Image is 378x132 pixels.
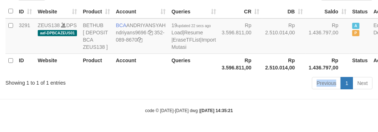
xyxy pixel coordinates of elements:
td: Rp 2.510.014,00 [262,18,306,54]
span: | | | [171,22,216,50]
td: 3291 [16,18,35,54]
a: EraseTFList [173,37,200,43]
th: Rp 2.510.014,00 [262,54,306,74]
th: Rp 1.436.797,00 [306,54,349,74]
th: Status [349,54,371,74]
span: Paused [352,30,359,36]
a: Copy 3520898670 to clipboard [137,37,142,43]
th: ID [16,54,35,74]
th: Queries: activate to sort column ascending [168,4,219,18]
span: Active [352,23,359,29]
a: Next [353,77,373,89]
span: BCA [116,22,126,28]
td: DPS [35,18,80,54]
th: Queries [168,54,219,74]
th: Website: activate to sort column ascending [35,4,80,18]
a: 1 [341,77,353,89]
a: Previous [312,77,341,89]
td: Rp 1.436.797,00 [306,18,349,54]
a: ZEUS138 [38,22,60,28]
td: BETHUB [ DEPOSIT BCA ZEUS138 ] [80,18,113,54]
strong: [DATE] 14:35:21 [200,108,233,113]
a: Resume [184,30,203,35]
span: 19 [171,22,211,28]
th: ID: activate to sort column ascending [16,4,35,18]
td: ANDRIYANSYAH 352-089-8670 [113,18,168,54]
th: Rp 3.596.811,00 [219,54,263,74]
th: Status [349,4,371,18]
th: Account [113,54,168,74]
th: CR: activate to sort column ascending [219,4,263,18]
div: Showing 1 to 1 of 1 entries [5,76,152,86]
span: updated 22 secs ago [177,24,211,28]
a: Load [171,30,183,35]
a: ndriyans9696 [116,30,146,35]
th: Website [35,54,80,74]
small: code © [DATE]-[DATE] dwg | [145,108,233,113]
th: DB: activate to sort column ascending [262,4,306,18]
a: Copy ndriyans9696 to clipboard [148,30,153,35]
th: Account: activate to sort column ascending [113,4,168,18]
th: Saldo: activate to sort column ascending [306,4,349,18]
th: Product: activate to sort column ascending [80,4,113,18]
a: Import Mutasi [171,37,216,50]
th: Product [80,54,113,74]
span: aaf-DPBCAZEUS01 [38,30,77,36]
td: Rp 3.596.811,00 [219,18,263,54]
